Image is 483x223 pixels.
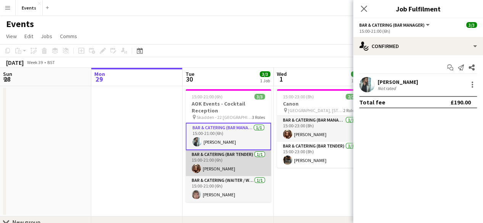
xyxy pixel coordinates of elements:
[6,18,34,30] h1: Events
[94,71,105,77] span: Mon
[24,33,33,40] span: Edit
[186,150,271,176] app-card-role: Bar & Catering (Bar Tender)1/115:00-21:00 (6h)[PERSON_NAME]
[60,33,77,40] span: Comms
[353,37,483,55] div: Confirmed
[359,22,431,28] button: Bar & Catering (Bar Manager)
[3,31,20,41] a: View
[466,22,477,28] span: 3/3
[283,94,314,99] span: 15:00-23:00 (8h)
[343,107,356,113] span: 2 Roles
[186,89,271,202] app-job-card: 15:00-21:00 (6h)3/3AOK Events - Cocktail Reception Skadden - 22 [GEOGRAPHIC_DATA]3 RolesBar & Cat...
[2,75,12,83] span: 28
[41,33,52,40] span: Jobs
[277,100,362,107] h3: Canon
[6,33,17,40] span: View
[254,94,265,99] span: 3/3
[359,22,425,28] span: Bar & Catering (Bar Manager)
[359,28,477,34] div: 15:00-21:00 (6h)
[353,4,483,14] h3: Job Fulfilment
[288,107,343,113] span: [GEOGRAPHIC_DATA], [STREET_ADDRESS][PERSON_NAME]
[277,142,362,168] app-card-role: Bar & Catering (Bar Tender)1/115:00-23:00 (8h)[PERSON_NAME]
[276,75,287,83] span: 1
[197,114,252,120] span: Skadden - 22 [GEOGRAPHIC_DATA]
[277,71,287,77] span: Wed
[184,75,194,83] span: 30
[25,59,44,65] span: Week 39
[16,0,43,15] button: Events
[186,71,194,77] span: Tue
[378,79,418,85] div: [PERSON_NAME]
[3,71,12,77] span: Sun
[378,85,397,91] div: Not rated
[277,116,362,142] app-card-role: Bar & Catering (Bar Manager)1/115:00-23:00 (8h)[PERSON_NAME]
[186,176,271,202] app-card-role: Bar & Catering (Waiter / waitress)1/115:00-21:00 (6h)[PERSON_NAME]
[351,78,361,83] div: 1 Job
[6,59,24,66] div: [DATE]
[346,94,356,99] span: 2/2
[351,71,362,77] span: 2/2
[451,98,471,106] div: £190.00
[21,31,36,41] a: Edit
[260,78,270,83] div: 1 Job
[93,75,105,83] span: 29
[277,89,362,168] app-job-card: 15:00-23:00 (8h)2/2Canon [GEOGRAPHIC_DATA], [STREET_ADDRESS][PERSON_NAME]2 RolesBar & Catering (B...
[260,71,270,77] span: 3/3
[186,100,271,114] h3: AOK Events - Cocktail Reception
[252,114,265,120] span: 3 Roles
[47,59,55,65] div: BST
[38,31,55,41] a: Jobs
[192,94,223,99] span: 15:00-21:00 (6h)
[186,123,271,150] app-card-role: Bar & Catering (Bar Manager)1/115:00-21:00 (6h)[PERSON_NAME]
[57,31,80,41] a: Comms
[359,98,385,106] div: Total fee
